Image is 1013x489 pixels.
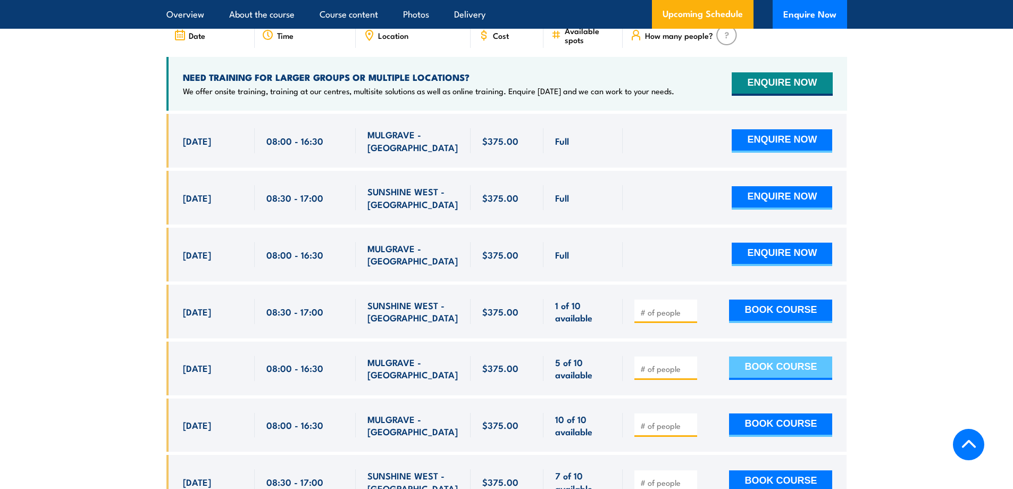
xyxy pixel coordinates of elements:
button: BOOK COURSE [729,413,832,437]
span: How many people? [645,31,713,40]
button: ENQUIRE NOW [732,243,832,266]
span: $375.00 [482,305,518,318]
span: 08:00 - 16:30 [266,135,323,147]
button: ENQUIRE NOW [732,186,832,210]
span: 08:00 - 16:30 [266,419,323,431]
span: MULGRAVE - [GEOGRAPHIC_DATA] [367,356,459,381]
span: SUNSHINE WEST - [GEOGRAPHIC_DATA] [367,299,459,324]
span: Full [555,248,569,261]
span: 5 of 10 available [555,356,611,381]
span: $375.00 [482,248,518,261]
span: [DATE] [183,305,211,318]
span: Date [189,31,205,40]
span: $375.00 [482,135,518,147]
span: $375.00 [482,192,518,204]
span: MULGRAVE - [GEOGRAPHIC_DATA] [367,413,459,438]
span: MULGRAVE - [GEOGRAPHIC_DATA] [367,242,459,267]
span: $375.00 [482,476,518,488]
input: # of people [640,420,693,431]
input: # of people [640,477,693,488]
button: BOOK COURSE [729,300,832,323]
span: 1 of 10 available [555,299,611,324]
span: Time [277,31,294,40]
span: [DATE] [183,476,211,488]
button: BOOK COURSE [729,357,832,380]
button: ENQUIRE NOW [732,129,832,153]
span: Cost [493,31,509,40]
span: 08:30 - 17:00 [266,305,323,318]
span: [DATE] [183,192,211,204]
span: [DATE] [183,248,211,261]
h4: NEED TRAINING FOR LARGER GROUPS OR MULTIPLE LOCATIONS? [183,71,674,83]
span: SUNSHINE WEST - [GEOGRAPHIC_DATA] [367,185,459,210]
span: Full [555,192,569,204]
span: Available spots [565,26,615,44]
button: ENQUIRE NOW [732,72,832,96]
span: [DATE] [183,135,211,147]
span: 08:30 - 17:00 [266,192,323,204]
span: $375.00 [482,362,518,374]
input: # of people [640,363,693,374]
span: 08:00 - 16:30 [266,362,323,374]
input: # of people [640,307,693,318]
span: Full [555,135,569,147]
span: Location [378,31,408,40]
span: [DATE] [183,362,211,374]
span: MULGRAVE - [GEOGRAPHIC_DATA] [367,128,459,153]
span: [DATE] [183,419,211,431]
span: 08:30 - 17:00 [266,476,323,488]
span: 10 of 10 available [555,413,611,438]
span: $375.00 [482,419,518,431]
p: We offer onsite training, training at our centres, multisite solutions as well as online training... [183,86,674,96]
span: 08:00 - 16:30 [266,248,323,261]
